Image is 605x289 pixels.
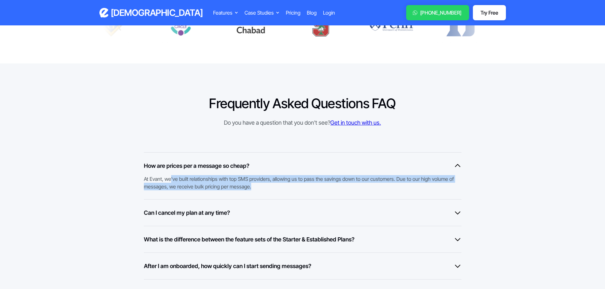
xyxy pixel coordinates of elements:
h2: Frequently Asked Questions FAQ [209,95,396,112]
div: Features [213,9,232,16]
div: Case Studies [245,9,274,16]
h6: How are prices per a message so cheap? [144,161,249,170]
a: Pricing [286,9,300,16]
a: Try Free [473,5,506,20]
div: Do you have a question that you don't see? [209,118,396,127]
div: Features [213,9,238,16]
h6: Can I cancel my plan at any time? [144,208,230,217]
a: [PHONE_NUMBER] [406,5,469,20]
div: Case Studies [245,9,279,16]
a: Login [323,9,335,16]
a: Get in touch with us. [330,119,381,126]
h6: After I am onboarded, how quickly can I start sending messages? [144,262,311,270]
a: home [99,7,203,18]
a: Blog [307,9,317,16]
div: At Evant, we've built relationships with top SMS providers, allowing us to pass the savings down ... [144,170,455,190]
h3: [DEMOGRAPHIC_DATA] [111,7,203,18]
div: [PHONE_NUMBER] [420,9,462,16]
h6: What is the difference between the feature sets of the Starter & Established Plans? [144,235,354,244]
